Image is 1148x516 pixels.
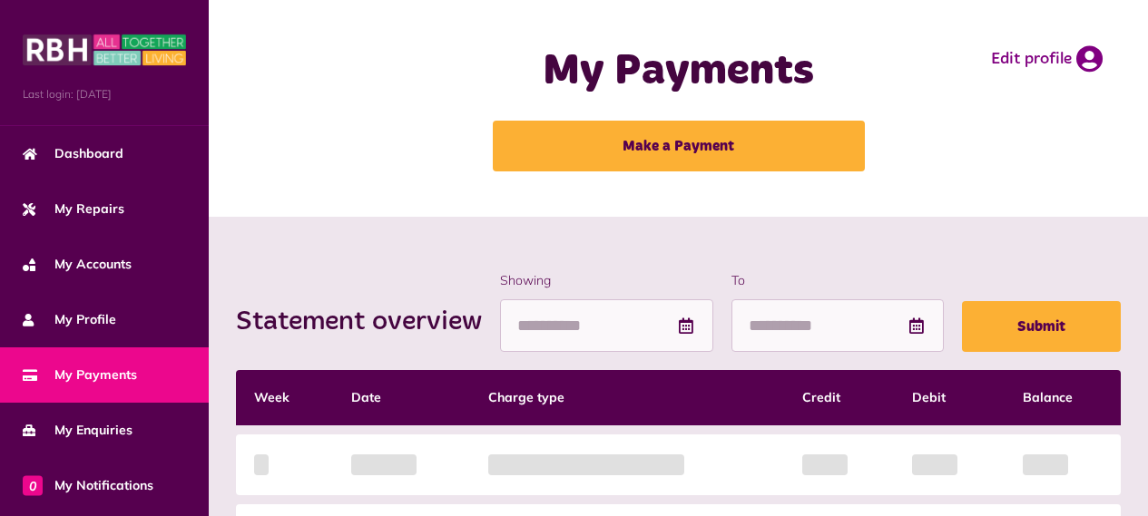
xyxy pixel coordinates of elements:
span: My Notifications [23,476,153,495]
span: 0 [23,475,43,495]
h1: My Payments [462,45,896,98]
span: Last login: [DATE] [23,86,186,102]
a: Make a Payment [493,121,865,171]
span: My Accounts [23,255,132,274]
span: My Repairs [23,200,124,219]
a: Edit profile [991,45,1103,73]
span: My Enquiries [23,421,132,440]
span: My Profile [23,310,116,329]
span: My Payments [23,365,137,385]
img: MyRBH [23,32,186,68]
span: Dashboard [23,144,123,163]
